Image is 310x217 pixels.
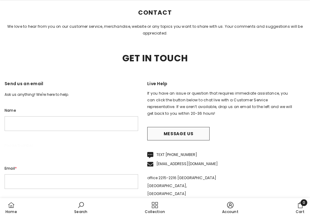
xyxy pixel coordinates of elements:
[74,199,88,216] a: Search
[165,152,197,157] a: [PHONE_NUMBER]
[144,199,165,216] a: Collection
[5,165,138,172] label: Email
[5,80,138,91] h3: Send us an email
[5,142,138,149] label: Phone number
[147,80,293,90] h2: Live Help
[5,199,18,216] a: Home
[147,127,210,140] a: Message us
[156,152,197,157] span: TEXT:
[156,161,218,166] a: [EMAIL_ADDRESS][DOMAIN_NAME]
[295,199,305,216] a: Cart
[147,174,293,198] p: office 2215-2216 [GEOGRAPHIC_DATA] [GEOGRAPHIC_DATA], [GEOGRAPHIC_DATA]
[221,199,239,216] a: Account
[5,107,138,114] label: Name
[147,90,293,117] div: If you have an issue or question that requires immediate assistance, you can click the button bel...
[5,91,138,98] p: Ask us anything! We're here to help.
